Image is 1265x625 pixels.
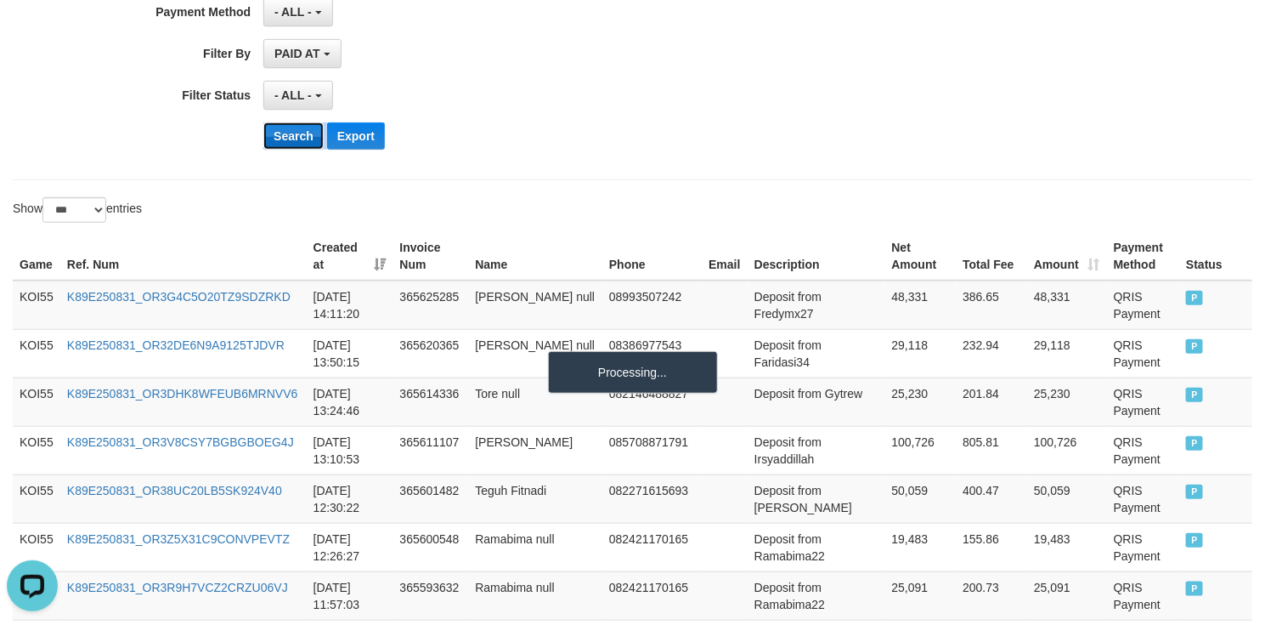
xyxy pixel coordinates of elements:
[1107,378,1179,426] td: QRIS Payment
[1027,329,1107,378] td: 29,118
[13,197,142,223] label: Show entries
[67,484,282,497] a: K89E250831_OR38UC20LB5SK924V40
[602,426,702,474] td: 085708871791
[274,47,319,60] span: PAID AT
[885,378,957,426] td: 25,230
[748,378,885,426] td: Deposit from Gytrew
[468,281,602,330] td: [PERSON_NAME] null
[885,474,957,523] td: 50,059
[748,571,885,620] td: Deposit from Ramabima22
[956,426,1027,474] td: 805.81
[885,281,957,330] td: 48,331
[885,232,957,281] th: Net Amount
[1186,533,1203,548] span: PAID
[602,378,702,426] td: 082146488827
[274,5,312,19] span: - ALL -
[393,523,469,571] td: 365600548
[602,474,702,523] td: 082271615693
[13,232,60,281] th: Game
[393,426,469,474] td: 365611107
[42,197,106,223] select: Showentries
[307,329,393,378] td: [DATE] 13:50:15
[885,523,957,571] td: 19,483
[468,474,602,523] td: Teguh Fitnadi
[468,571,602,620] td: Ramabima null
[956,474,1027,523] td: 400.47
[1107,523,1179,571] td: QRIS Payment
[602,571,702,620] td: 082421170165
[13,523,60,571] td: KOI55
[1027,523,1107,571] td: 19,483
[1186,291,1203,305] span: PAID
[1107,426,1179,474] td: QRIS Payment
[1186,388,1203,402] span: PAID
[748,523,885,571] td: Deposit from Ramabima22
[263,81,332,110] button: - ALL -
[307,571,393,620] td: [DATE] 11:57:03
[274,88,312,102] span: - ALL -
[468,426,602,474] td: [PERSON_NAME]
[393,378,469,426] td: 365614336
[956,232,1027,281] th: Total Fee
[956,281,1027,330] td: 386.65
[1179,232,1252,281] th: Status
[307,426,393,474] td: [DATE] 13:10:53
[1027,474,1107,523] td: 50,059
[1027,232,1107,281] th: Amount: activate to sort column ascending
[1107,281,1179,330] td: QRIS Payment
[748,426,885,474] td: Deposit from Irsyaddillah
[602,232,702,281] th: Phone
[393,474,469,523] td: 365601482
[748,281,885,330] td: Deposit from Fredymx27
[13,329,60,378] td: KOI55
[327,122,385,150] button: Export
[748,232,885,281] th: Description
[602,523,702,571] td: 082421170165
[468,232,602,281] th: Name
[1027,426,1107,474] td: 100,726
[956,571,1027,620] td: 200.73
[1107,571,1179,620] td: QRIS Payment
[748,329,885,378] td: Deposit from Faridasi34
[956,378,1027,426] td: 201.84
[1107,232,1179,281] th: Payment Method
[1186,339,1203,354] span: PAID
[1186,436,1203,451] span: PAID
[393,571,469,620] td: 365593632
[263,39,341,68] button: PAID AT
[393,329,469,378] td: 365620365
[885,571,957,620] td: 25,091
[885,329,957,378] td: 29,118
[67,532,290,546] a: K89E250831_OR3Z5X31C9CONVPEVTZ
[13,378,60,426] td: KOI55
[468,329,602,378] td: [PERSON_NAME] null
[7,7,58,58] button: Open LiveChat chat widget
[67,290,291,304] a: K89E250831_OR3G4C5O20TZ9SDZRKD
[13,426,60,474] td: KOI55
[307,523,393,571] td: [DATE] 12:26:27
[393,281,469,330] td: 365625285
[13,281,60,330] td: KOI55
[1027,378,1107,426] td: 25,230
[307,474,393,523] td: [DATE] 12:30:22
[60,232,307,281] th: Ref. Num
[307,232,393,281] th: Created at: activate to sort column ascending
[13,474,60,523] td: KOI55
[67,387,298,401] a: K89E250831_OR3DHK8WFEUB6MRNVV6
[548,351,718,394] div: Processing...
[468,378,602,426] td: Tore null
[307,378,393,426] td: [DATE] 13:24:46
[468,523,602,571] td: Ramabima null
[956,523,1027,571] td: 155.86
[1107,329,1179,378] td: QRIS Payment
[307,281,393,330] td: [DATE] 14:11:20
[602,329,702,378] td: 08386977543
[956,329,1027,378] td: 232.94
[1186,485,1203,499] span: PAID
[1027,281,1107,330] td: 48,331
[1107,474,1179,523] td: QRIS Payment
[885,426,957,474] td: 100,726
[263,122,324,150] button: Search
[702,232,748,281] th: Email
[67,581,288,594] a: K89E250831_OR3R9H7VCZ2CRZU06VJ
